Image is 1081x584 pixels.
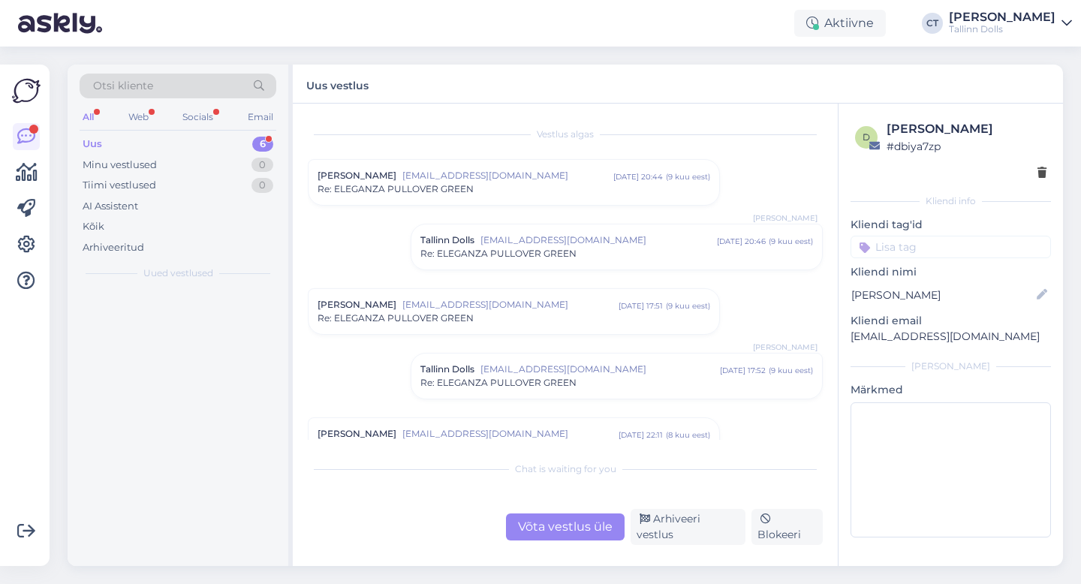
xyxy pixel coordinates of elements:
span: Re: ELEGANZA PULLOVER GREEN [318,182,474,196]
div: AI Assistent [83,199,138,214]
div: [DATE] 17:52 [720,365,766,376]
span: [PERSON_NAME] [318,298,396,312]
span: Tallinn Dolls [420,363,474,376]
p: Kliendi tag'id [851,217,1051,233]
div: Blokeeri [751,509,823,545]
div: Arhiveeri vestlus [631,509,745,545]
label: Uus vestlus [306,74,369,94]
div: ( 8 kuu eest ) [666,429,710,441]
span: [PERSON_NAME] [753,342,818,353]
div: [DATE] 22:11 [619,429,663,441]
p: [EMAIL_ADDRESS][DOMAIN_NAME] [851,329,1051,345]
a: [PERSON_NAME]Tallinn Dolls [949,11,1072,35]
div: Minu vestlused [83,158,157,173]
div: 6 [252,137,273,152]
span: Uued vestlused [143,266,213,280]
div: Chat is waiting for you [308,462,823,476]
div: Tiimi vestlused [83,178,156,193]
input: Lisa nimi [851,287,1034,303]
div: Tallinn Dolls [949,23,1055,35]
div: 0 [251,158,273,173]
span: d [863,131,870,143]
div: # dbiya7zp [887,138,1046,155]
div: 0 [251,178,273,193]
input: Lisa tag [851,236,1051,258]
div: Email [245,107,276,127]
span: [PERSON_NAME] [753,212,818,224]
img: Askly Logo [12,77,41,105]
div: Võta vestlus üle [506,513,625,540]
div: Aktiivne [794,10,886,37]
div: ( 9 kuu eest ) [769,365,813,376]
span: Re: ELEGANZA PULLOVER GREEN [420,247,577,260]
div: ( 9 kuu eest ) [769,236,813,247]
span: [EMAIL_ADDRESS][DOMAIN_NAME] [480,233,717,247]
div: [DATE] 17:51 [619,300,663,312]
div: [PERSON_NAME] [887,120,1046,138]
span: Otsi kliente [93,78,153,94]
span: Re: ELEGANZA PULLOVER GREEN [420,376,577,390]
span: Re: ELEGANZA PULLOVER GREEN [318,312,474,325]
div: [PERSON_NAME] [851,360,1051,373]
div: Socials [179,107,216,127]
p: Märkmed [851,382,1051,398]
div: Arhiveeritud [83,240,144,255]
span: [EMAIL_ADDRESS][DOMAIN_NAME] [402,427,619,441]
div: Uus [83,137,102,152]
div: [DATE] 20:44 [613,171,663,182]
div: Kliendi info [851,194,1051,208]
span: Tallinn Dolls [420,233,474,247]
span: [EMAIL_ADDRESS][DOMAIN_NAME] [402,169,613,182]
span: [EMAIL_ADDRESS][DOMAIN_NAME] [402,298,619,312]
p: Kliendi email [851,313,1051,329]
div: [DATE] 20:46 [717,236,766,247]
div: Web [125,107,152,127]
div: Kõik [83,219,104,234]
p: Kliendi nimi [851,264,1051,280]
div: Vestlus algas [308,128,823,141]
div: All [80,107,97,127]
div: [PERSON_NAME] [949,11,1055,23]
div: ( 9 kuu eest ) [666,300,710,312]
div: CT [922,13,943,34]
div: ( 9 kuu eest ) [666,171,710,182]
span: [PERSON_NAME] [318,427,396,441]
span: [EMAIL_ADDRESS][DOMAIN_NAME] [480,363,720,376]
span: [PERSON_NAME] [318,169,396,182]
